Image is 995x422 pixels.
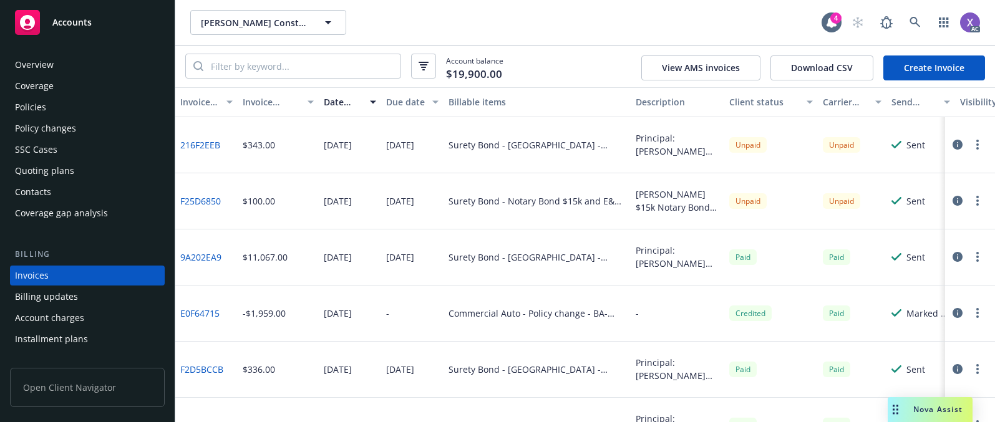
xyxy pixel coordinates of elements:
div: Billable items [449,95,626,108]
a: 216F2EEB [180,138,220,151]
button: Download CSV [770,55,873,80]
div: SSC Cases [15,140,57,160]
div: Drag to move [888,397,903,422]
div: - [386,307,389,320]
div: [DATE] [386,194,414,208]
div: Coverage [15,76,54,96]
a: Installment plans [10,329,165,349]
a: Overview [10,55,165,75]
input: Filter by keyword... [203,54,400,78]
button: Billable items [444,87,631,117]
button: Nova Assist [888,397,973,422]
a: Contacts [10,182,165,202]
div: Principal: [PERSON_NAME] Construction, Inc. Obligee: Fremont Unified School District Bond Amount:... [636,132,719,158]
div: $336.00 [243,363,275,376]
div: [DATE] [324,363,352,376]
div: [DATE] [386,251,414,264]
button: Invoice amount [238,87,319,117]
div: Paid [823,305,850,321]
button: [PERSON_NAME] Construction, Inc. [190,10,346,35]
button: Description [631,87,724,117]
a: Quoting plans [10,161,165,181]
svg: Search [193,61,203,71]
span: Accounts [52,17,92,27]
a: Policies [10,97,165,117]
div: Client status [729,95,799,108]
div: Policy changes [15,118,76,138]
div: Unpaid [823,137,860,153]
button: Due date [381,87,444,117]
div: Overview [15,55,54,75]
div: $11,067.00 [243,251,288,264]
div: Sent [906,194,925,208]
a: Invoices [10,266,165,285]
div: -$1,959.00 [243,307,286,320]
div: Credited [729,305,772,321]
div: Principal: [PERSON_NAME] Construction, Inc. Obligee: San Mateo Union HSD Desc: District Wide Kitc... [636,244,719,270]
div: Invoice ID [180,95,219,108]
div: Paid [823,362,850,377]
button: Send result [886,87,955,117]
div: Surety Bond - [GEOGRAPHIC_DATA] - [GEOGRAPHIC_DATA] HS Wellness Center R1 - 108151634 [449,363,626,376]
a: 9A202EA9 [180,251,221,264]
a: F2D5BCCB [180,363,223,376]
div: Coverage gap analysis [15,203,108,223]
div: Billing updates [15,287,78,307]
a: E0F64715 [180,307,220,320]
div: Description [636,95,719,108]
div: [DATE] [324,194,352,208]
div: Surety Bond - [GEOGRAPHIC_DATA] - District Wide Kitchen Upgrade Project - 108285506 [449,251,626,264]
div: Paid [729,362,757,377]
a: Coverage [10,76,165,96]
span: $19,900.00 [446,66,502,82]
div: Account charges [15,308,84,328]
div: Paid [823,249,850,265]
div: Paid [729,249,757,265]
a: Search [903,10,928,35]
div: Contacts [15,182,51,202]
a: Policy changes [10,118,165,138]
a: SSC Cases [10,140,165,160]
div: Quoting plans [15,161,74,181]
div: Commercial Auto - Policy change - BA-1N843285 [449,307,626,320]
div: Unpaid [729,193,767,209]
div: Principal: [PERSON_NAME] Construction, Inc. Obligee: [GEOGRAPHIC_DATA] Desc: Cappuccino HS Wellne... [636,356,719,382]
div: [DATE] [386,363,414,376]
span: [PERSON_NAME] Construction, Inc. [201,16,309,29]
div: [DATE] [386,138,414,151]
div: [DATE] [324,307,352,320]
div: Sent [906,138,925,151]
div: Policies [15,97,46,117]
div: Date issued [324,95,362,108]
div: Send result [891,95,936,108]
div: [DATE] [324,138,352,151]
div: $343.00 [243,138,275,151]
span: Open Client Navigator [10,368,165,407]
div: Marked as sent [906,307,950,320]
div: Unpaid [823,193,860,209]
div: $100.00 [243,194,275,208]
button: Date issued [319,87,381,117]
a: Report a Bug [874,10,899,35]
button: View AMS invoices [641,55,760,80]
a: Create Invoice [883,55,985,80]
button: Carrier status [818,87,886,117]
div: Carrier status [823,95,868,108]
div: Surety Bond - Notary Bond $15k and E&O Policy $15k - 100984789 [449,194,626,208]
a: Accounts [10,5,165,40]
a: Billing updates [10,287,165,307]
button: Invoice ID [175,87,238,117]
div: Sent [906,363,925,376]
img: photo [960,12,980,32]
button: Client status [724,87,818,117]
div: Invoices [15,266,49,285]
div: Invoice amount [243,95,300,108]
div: [DATE] [324,251,352,264]
div: [PERSON_NAME] $15k Notary Bond $15k E&O Policy Premium Due for 4-Year Term [636,188,719,214]
span: Nova Assist [913,404,963,415]
span: Account balance [446,55,503,77]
